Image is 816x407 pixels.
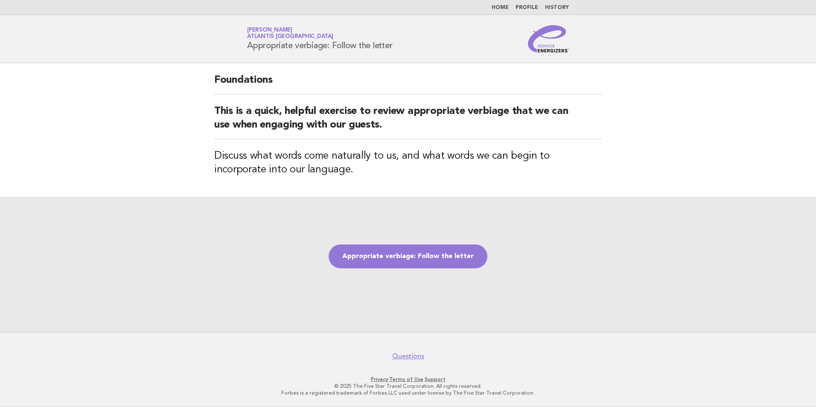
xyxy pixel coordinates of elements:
a: Support [425,376,446,382]
a: Questions [392,352,424,360]
img: Service Energizers [528,25,569,52]
h3: Discuss what words come naturally to us, and what words we can begin to incorporate into our lang... [214,149,602,177]
a: Terms of Use [389,376,423,382]
a: Appropriate verbiage: Follow the letter [329,244,487,268]
a: Privacy [371,376,388,382]
a: [PERSON_NAME]Atlantis [GEOGRAPHIC_DATA] [247,27,333,39]
h2: Foundations [214,73,602,94]
h2: This is a quick, helpful exercise to review appropriate verbiage that we can use when engaging wi... [214,105,602,139]
a: Profile [516,5,538,10]
a: History [545,5,569,10]
span: Atlantis [GEOGRAPHIC_DATA] [247,34,333,40]
p: · · [147,376,669,383]
h1: Appropriate verbiage: Follow the letter [247,28,392,50]
a: Home [492,5,509,10]
p: Forbes is a registered trademark of Forbes LLC used under license by The Five Star Travel Corpora... [147,390,669,396]
p: © 2025 The Five Star Travel Corporation. All rights reserved. [147,383,669,390]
